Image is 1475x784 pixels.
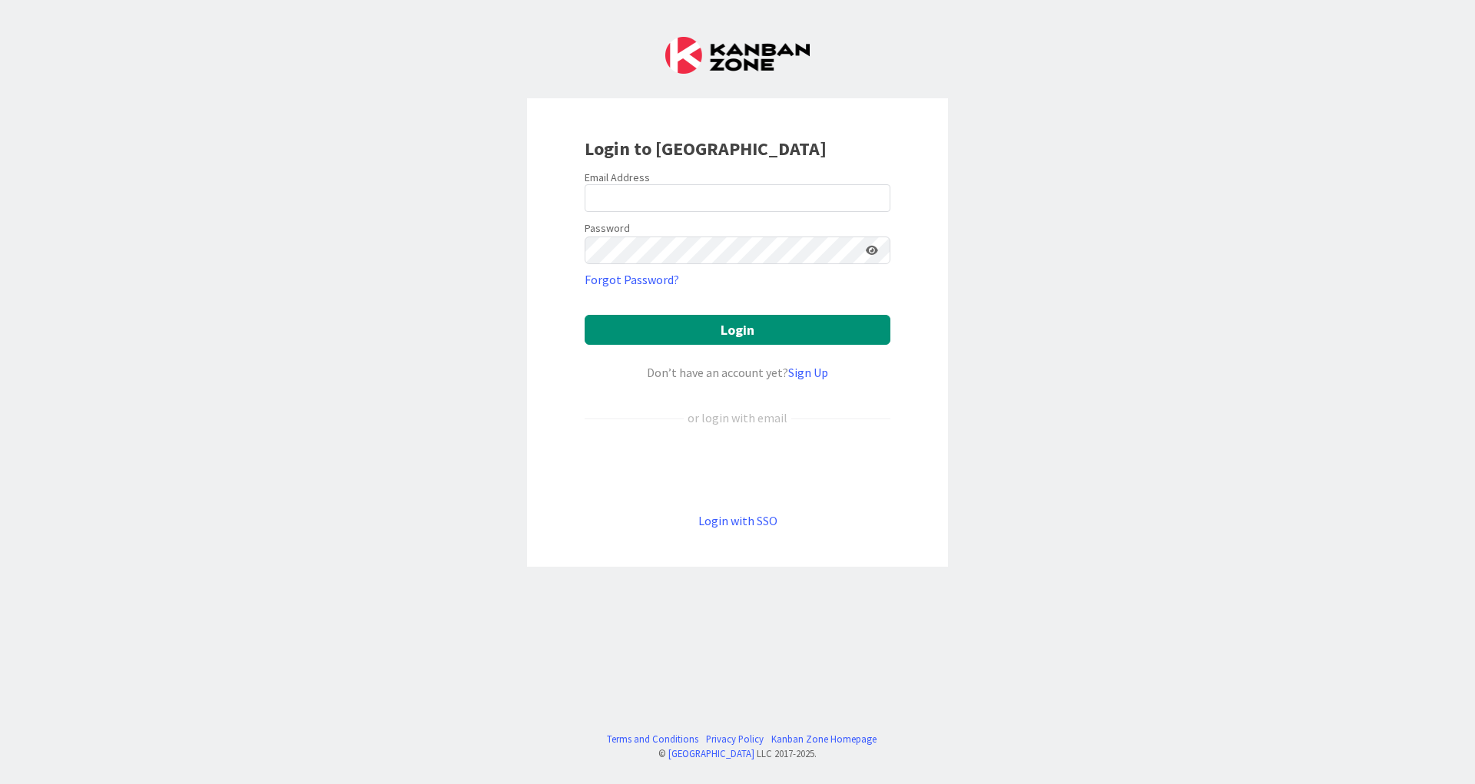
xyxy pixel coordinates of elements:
a: Forgot Password? [585,270,679,289]
a: Kanban Zone Homepage [771,732,877,746]
label: Password [585,220,630,237]
a: Login with SSO [698,513,777,528]
div: or login with email [684,409,791,427]
div: Inloggen met Google. Wordt geopend in een nieuw tabblad [585,452,890,486]
a: Privacy Policy [706,732,764,746]
a: [GEOGRAPHIC_DATA] [668,747,754,759]
div: Don’t have an account yet? [585,363,890,382]
div: © LLC 2017- 2025 . [599,746,877,761]
a: Sign Up [788,365,828,380]
iframe: Knop Inloggen met Google [577,452,898,486]
b: Login to [GEOGRAPHIC_DATA] [585,137,827,160]
label: Email Address [585,170,650,184]
button: Login [585,315,890,345]
img: Kanban Zone [665,37,810,74]
a: Terms and Conditions [607,732,698,746]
